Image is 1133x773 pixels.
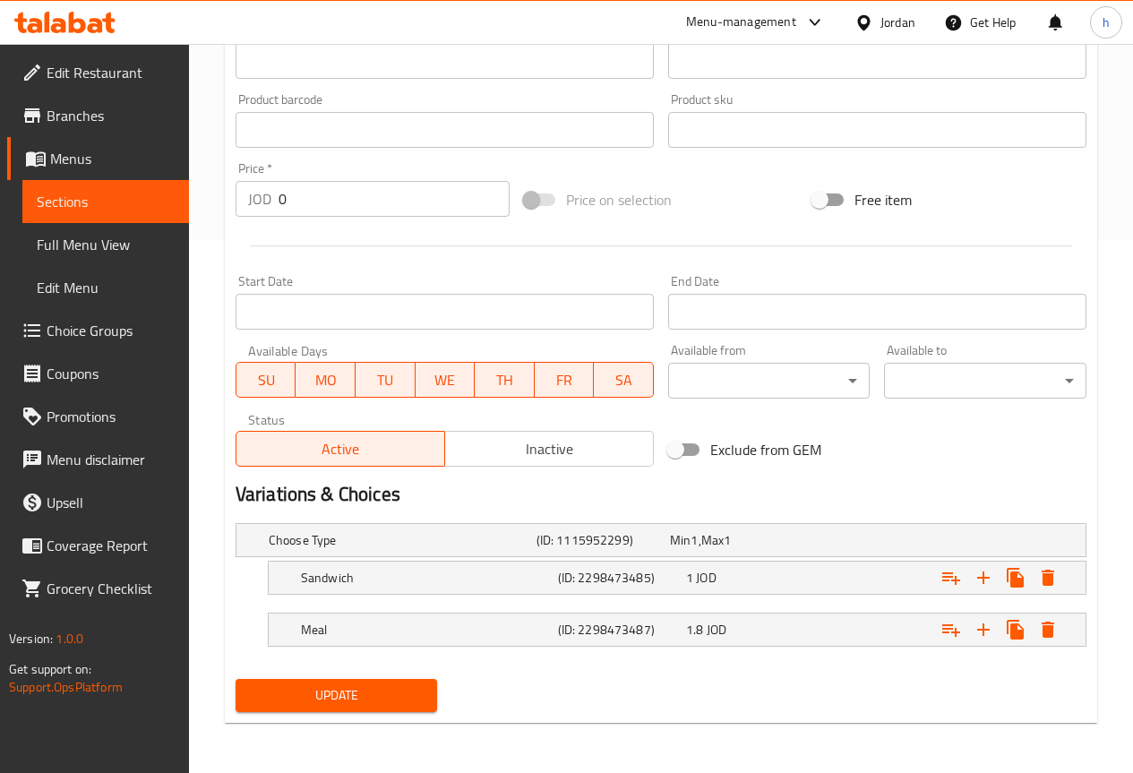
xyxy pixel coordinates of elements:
[542,367,588,393] span: FR
[303,367,348,393] span: MO
[7,94,189,137] a: Branches
[296,362,356,398] button: MO
[558,569,679,587] h5: (ID: 2298473485)
[37,191,175,212] span: Sections
[236,481,1086,508] h2: Variations & Choices
[236,362,296,398] button: SU
[244,436,438,462] span: Active
[236,112,654,148] input: Please enter product barcode
[7,567,189,610] a: Grocery Checklist
[269,531,529,549] h5: Choose Type
[670,528,691,552] span: Min
[701,528,724,552] span: Max
[1000,562,1032,594] button: Clone new choice
[47,578,175,599] span: Grocery Checklist
[536,531,663,549] h5: (ID: 1115952299)
[7,137,189,180] a: Menus
[416,362,476,398] button: WE
[22,223,189,266] a: Full Menu View
[7,309,189,352] a: Choice Groups
[686,618,703,641] span: 1.8
[7,524,189,567] a: Coverage Report
[423,367,468,393] span: WE
[236,679,438,712] button: Update
[47,320,175,341] span: Choice Groups
[279,181,510,217] input: Please enter price
[269,614,1086,646] div: Expand
[686,12,796,33] div: Menu-management
[301,621,551,639] h5: Meal
[236,524,1086,556] div: Expand
[9,627,53,650] span: Version:
[670,531,796,549] div: ,
[9,675,123,699] a: Support.OpsPlatform
[475,362,535,398] button: TH
[7,481,189,524] a: Upsell
[535,362,595,398] button: FR
[668,363,871,399] div: ​
[967,614,1000,646] button: Add new choice
[301,569,551,587] h5: Sandwich
[691,528,698,552] span: 1
[37,277,175,298] span: Edit Menu
[47,492,175,513] span: Upsell
[601,367,647,393] span: SA
[250,684,424,707] span: Update
[1032,614,1064,646] button: Delete Meal
[482,367,528,393] span: TH
[50,148,175,169] span: Menus
[710,439,821,460] span: Exclude from GEM
[1000,614,1032,646] button: Clone new choice
[22,180,189,223] a: Sections
[566,189,672,210] span: Price on selection
[7,352,189,395] a: Coupons
[935,562,967,594] button: Add choice group
[269,562,1086,594] div: Expand
[47,535,175,556] span: Coverage Report
[363,367,408,393] span: TU
[686,566,693,589] span: 1
[7,51,189,94] a: Edit Restaurant
[854,189,912,210] span: Free item
[1103,13,1110,32] span: h
[22,266,189,309] a: Edit Menu
[248,188,271,210] p: JOD
[47,363,175,384] span: Coupons
[7,438,189,481] a: Menu disclaimer
[7,395,189,438] a: Promotions
[880,13,915,32] div: Jordan
[935,614,967,646] button: Add choice group
[47,62,175,83] span: Edit Restaurant
[56,627,83,650] span: 1.0.0
[37,234,175,255] span: Full Menu View
[244,367,288,393] span: SU
[47,105,175,126] span: Branches
[444,431,654,467] button: Inactive
[967,562,1000,594] button: Add new choice
[724,528,731,552] span: 1
[236,431,445,467] button: Active
[47,406,175,427] span: Promotions
[707,618,726,641] span: JOD
[668,112,1086,148] input: Please enter product sku
[47,449,175,470] span: Menu disclaimer
[884,363,1086,399] div: ​
[452,436,647,462] span: Inactive
[1032,562,1064,594] button: Delete Sandwich
[356,362,416,398] button: TU
[558,621,679,639] h5: (ID: 2298473487)
[594,362,654,398] button: SA
[9,657,91,681] span: Get support on:
[696,566,716,589] span: JOD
